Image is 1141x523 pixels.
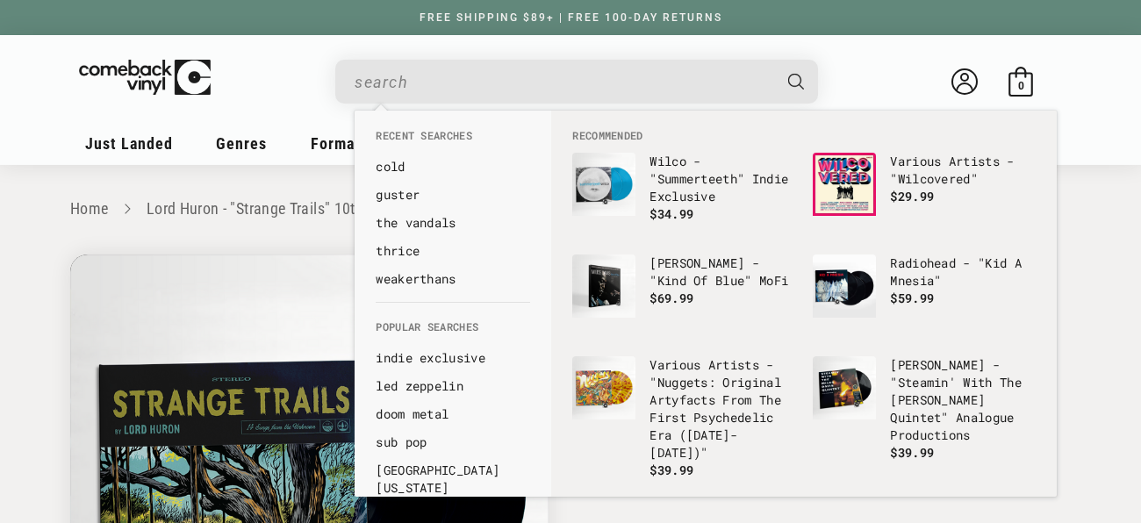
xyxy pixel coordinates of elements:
[813,254,876,318] img: Radiohead - "Kid A Mnesia"
[311,134,369,153] span: Formats
[147,199,492,218] a: Lord Huron - "Strange Trails" 10th Anniversary Edition
[649,290,693,306] span: $69.99
[70,199,108,218] a: Home
[773,60,821,104] button: Search
[376,270,530,288] a: weakerthans
[813,153,876,216] img: Various Artists - "Wilcovered"
[572,153,795,237] a: Wilco - "Summerteeth" Indie Exclusive Wilco - "Summerteeth" Indie Exclusive $34.99
[551,111,1057,497] div: Recommended
[367,209,539,237] li: recent_searches: the vandals
[572,356,635,419] img: Various Artists - "Nuggets: Original Artyfacts From The First Psychedelic Era (1965-1968)"
[376,349,530,367] a: indie exclusive
[572,254,635,318] img: Miles Davis - "Kind Of Blue" MoFi
[376,186,530,204] a: guster
[367,181,539,209] li: recent_searches: guster
[890,356,1036,444] p: [PERSON_NAME] - "Steamin' With The [PERSON_NAME] Quintet" Analogue Productions
[376,377,530,395] a: led zeppelin
[572,153,635,216] img: Wilco - "Summerteeth" Indie Exclusive
[70,197,1071,222] nav: breadcrumbs
[563,246,804,347] li: default_products: Miles Davis - "Kind Of Blue" MoFi
[376,405,530,423] a: doom metal
[367,237,539,265] li: recent_searches: thrice
[890,188,934,204] span: $29.99
[367,128,539,153] li: Recent Searches
[367,153,539,181] li: recent_searches: cold
[649,153,795,205] p: Wilco - "Summerteeth" Indie Exclusive
[572,254,795,339] a: Miles Davis - "Kind Of Blue" MoFi [PERSON_NAME] - "Kind Of Blue" MoFi $69.99
[890,153,1036,188] p: Various Artists - "Wilcovered"
[367,344,539,372] li: default_suggestions: indie exclusive
[376,242,530,260] a: thrice
[367,265,539,293] li: recent_searches: weakerthans
[376,214,530,232] a: the vandals
[813,153,1036,237] a: Various Artists - "Wilcovered" Various Artists - "Wilcovered" $29.99
[376,433,530,451] a: sub pop
[890,290,934,306] span: $59.99
[804,144,1044,246] li: default_products: Various Artists - "Wilcovered"
[216,134,267,153] span: Genres
[572,356,795,479] a: Various Artists - "Nuggets: Original Artyfacts From The First Psychedelic Era (1965-1968)" Variou...
[563,347,804,488] li: default_products: Various Artists - "Nuggets: Original Artyfacts From The First Psychedelic Era (...
[355,111,551,302] div: Recent Searches
[367,372,539,400] li: default_suggestions: led zeppelin
[804,246,1044,347] li: default_products: Radiohead - "Kid A Mnesia"
[813,254,1036,339] a: Radiohead - "Kid A Mnesia" Radiohead - "Kid A Mnesia" $59.99
[376,462,530,497] a: [GEOGRAPHIC_DATA][US_STATE]
[813,356,876,419] img: Miles Davis - "Steamin' With The Miles Davis Quintet" Analogue Productions
[813,356,1036,462] a: Miles Davis - "Steamin' With The Miles Davis Quintet" Analogue Productions [PERSON_NAME] - "Steam...
[367,428,539,456] li: default_suggestions: sub pop
[367,456,539,502] li: default_suggestions: hotel california
[85,134,173,153] span: Just Landed
[649,462,693,478] span: $39.99
[649,205,693,222] span: $34.99
[890,254,1036,290] p: Radiohead - "Kid A Mnesia"
[890,444,934,461] span: $39.99
[355,64,771,100] input: When autocomplete results are available use up and down arrows to review and enter to select
[376,158,530,176] a: cold
[563,128,1044,144] li: Recommended
[402,11,740,24] a: FREE SHIPPING $89+ | FREE 100-DAY RETURNS
[335,60,818,104] div: Search
[649,254,795,290] p: [PERSON_NAME] - "Kind Of Blue" MoFi
[804,347,1044,470] li: default_products: Miles Davis - "Steamin' With The Miles Davis Quintet" Analogue Productions
[367,400,539,428] li: default_suggestions: doom metal
[563,144,804,246] li: default_products: Wilco - "Summerteeth" Indie Exclusive
[649,356,795,462] p: Various Artists - "Nuggets: Original Artyfacts From The First Psychedelic Era ([DATE]-[DATE])"
[355,302,551,511] div: Popular Searches
[367,319,539,344] li: Popular Searches
[1018,79,1024,92] span: 0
